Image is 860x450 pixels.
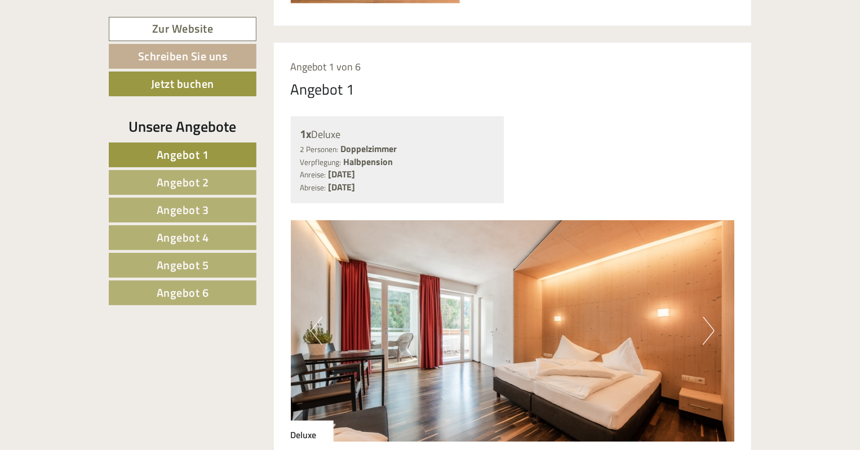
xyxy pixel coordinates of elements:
button: Next [703,317,715,345]
span: Angebot 5 [157,256,209,274]
b: [DATE] [329,167,356,181]
div: Deluxe [300,126,495,142]
img: image [291,220,735,442]
div: Deluxe [291,421,334,442]
small: Abreise: [300,182,326,193]
a: Schreiben Sie uns [109,44,256,69]
div: Angebot 1 [291,79,355,100]
span: Angebot 2 [157,173,209,191]
div: Unsere Angebote [109,116,256,137]
span: Angebot 1 von 6 [291,59,361,74]
span: Angebot 6 [157,284,209,301]
b: Halbpension [344,155,393,168]
a: Jetzt buchen [109,72,256,96]
button: Previous [311,317,322,345]
small: 2 Personen: [300,144,339,155]
a: Zur Website [109,17,256,41]
small: Anreise: [300,169,326,180]
span: Angebot 3 [157,201,209,219]
span: Angebot 1 [157,146,209,163]
b: [DATE] [329,180,356,194]
span: Angebot 4 [157,229,209,246]
b: Doppelzimmer [341,142,397,155]
small: Verpflegung: [300,157,342,168]
b: 1x [300,125,312,142]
